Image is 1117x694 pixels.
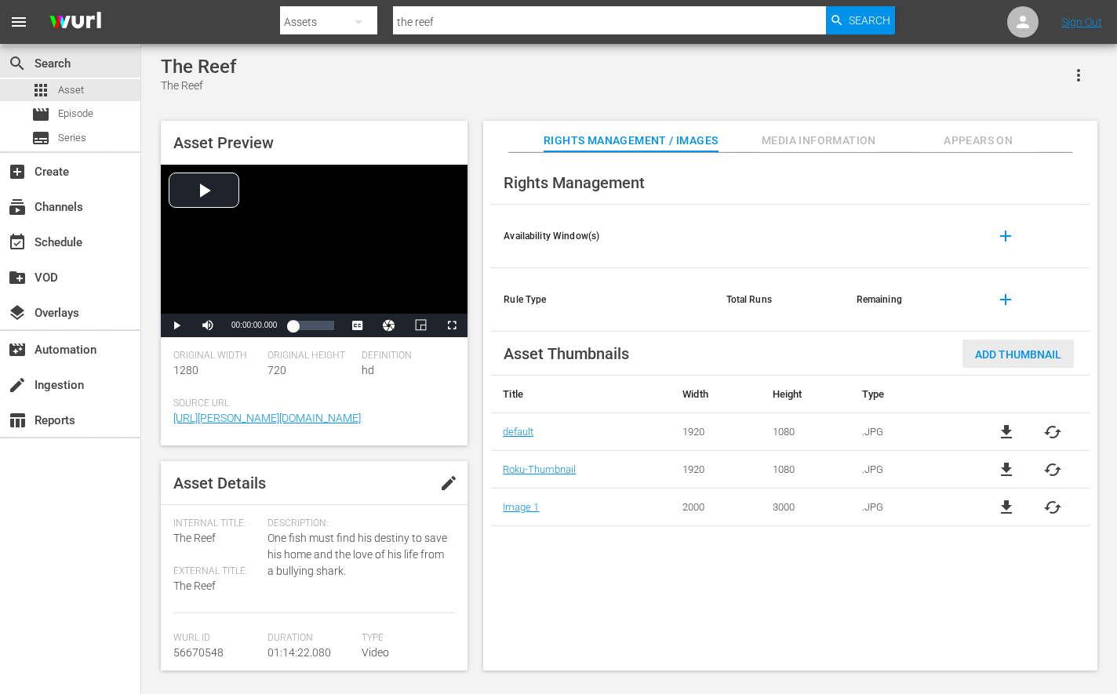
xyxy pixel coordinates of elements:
[997,460,1016,479] a: file_download
[849,6,890,35] span: Search
[173,580,216,592] span: The Reef
[1061,16,1102,28] a: Sign Out
[267,518,448,530] span: Description:
[267,632,354,645] span: Duration
[8,54,27,73] span: Search
[373,314,405,337] button: Jump To Time
[192,314,224,337] button: Mute
[503,501,539,513] a: Image 1
[38,4,113,41] img: ans4CAIJ8jUAAAAAAAAAAAAAAAAAAAAAAAAgQb4GAAAAAAAAAAAAAAAAAAAAAAAAJMjXAAAAAAAAAAAAAAAAAAAAAAAAgAT5G...
[161,165,468,337] div: Video Player
[173,133,274,152] span: Asset Preview
[987,217,1024,255] button: add
[962,348,1074,361] span: Add Thumbnail
[761,489,850,526] td: 3000
[491,268,713,332] th: Rule Type
[671,451,760,489] td: 1920
[8,376,27,394] span: Ingestion
[544,131,718,151] span: Rights Management / Images
[58,106,93,122] span: Episode
[1043,498,1062,517] button: cached
[844,268,974,332] th: Remaining
[9,13,28,31] span: menu
[997,498,1016,517] a: file_download
[173,350,260,362] span: Original Width
[173,364,198,376] span: 1280
[826,6,895,35] button: Search
[58,130,86,146] span: Series
[267,364,286,376] span: 720
[362,350,448,362] span: Definition
[439,474,458,492] span: edit
[997,423,1016,441] a: file_download
[173,474,266,492] span: Asset Details
[173,565,260,578] span: External Title:
[503,463,576,475] a: Roku-Thumbnail
[850,376,970,413] th: Type
[8,233,27,252] span: Schedule
[31,129,50,147] span: Series
[671,376,760,413] th: Width
[231,321,277,329] span: 00:00:00.000
[503,426,533,438] a: default
[362,632,448,645] span: Type
[173,532,216,544] span: The Reef
[1043,423,1062,441] button: cached
[267,646,331,659] span: 01:14:22.080
[430,464,468,502] button: edit
[761,451,850,489] td: 1080
[436,314,468,337] button: Fullscreen
[760,131,878,151] span: Media Information
[342,314,373,337] button: Captions
[8,162,27,181] span: Create
[491,205,713,268] th: Availability Window(s)
[671,413,760,451] td: 1920
[267,530,448,580] span: One fish must find his destiny to save his home and the love of his life from a bullying shark.
[8,303,27,322] span: Overlays
[8,411,27,430] span: Reports
[987,281,1024,318] button: add
[850,413,970,451] td: .JPG
[850,489,970,526] td: .JPG
[58,82,84,98] span: Asset
[362,364,374,376] span: hd
[714,268,844,332] th: Total Runs
[504,173,645,192] span: Rights Management
[173,412,361,424] a: [URL][PERSON_NAME][DOMAIN_NAME]
[173,398,447,410] span: Source Url
[173,632,260,645] span: Wurl Id
[919,131,1037,151] span: Appears On
[8,268,27,287] span: VOD
[161,314,192,337] button: Play
[671,489,760,526] td: 2000
[8,198,27,216] span: Channels
[491,376,671,413] th: Title
[996,290,1015,309] span: add
[962,340,1074,368] button: Add Thumbnail
[761,413,850,451] td: 1080
[996,227,1015,245] span: add
[1043,460,1062,479] button: cached
[504,344,629,363] span: Asset Thumbnails
[8,340,27,359] span: Automation
[161,56,236,78] div: The Reef
[405,314,436,337] button: Picture-in-Picture
[173,518,260,530] span: Internal Title:
[31,81,50,100] span: Asset
[362,646,389,659] span: Video
[173,646,224,659] span: 56670548
[31,105,50,124] span: Episode
[293,321,334,330] div: Progress Bar
[850,451,970,489] td: .JPG
[761,376,850,413] th: Height
[161,78,236,94] div: The Reef
[267,350,354,362] span: Original Height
